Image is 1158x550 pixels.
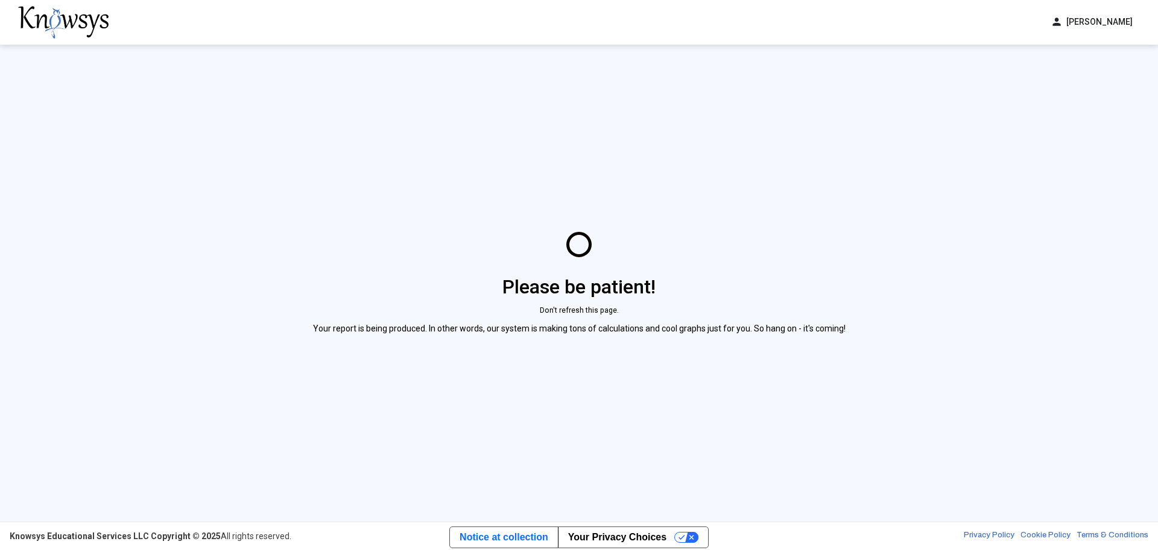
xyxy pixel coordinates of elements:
[450,527,558,548] a: Notice at collection
[1020,530,1071,542] a: Cookie Policy
[1043,12,1140,32] button: person[PERSON_NAME]
[10,530,291,542] div: All rights reserved.
[18,6,109,39] img: knowsys-logo.png
[10,531,221,541] strong: Knowsys Educational Services LLC Copyright © 2025
[1051,16,1063,28] span: person
[1077,530,1148,542] a: Terms & Conditions
[313,322,846,334] p: Your report is being produced. In other words, our system is making tons of calculations and cool...
[964,530,1014,542] a: Privacy Policy
[313,275,846,298] h2: Please be patient!
[558,527,708,548] button: Your Privacy Choices
[313,304,846,316] small: Don't refresh this page.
